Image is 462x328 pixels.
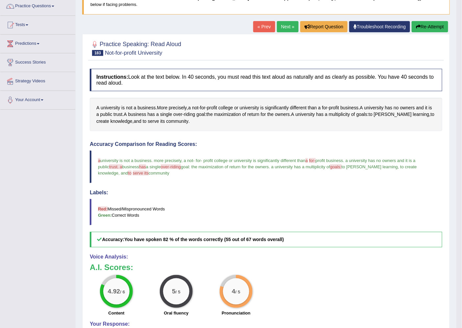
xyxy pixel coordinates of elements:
[316,158,343,163] span: profit business
[0,53,75,70] a: Success Stories
[148,111,155,118] span: Click to see word definition
[189,164,190,169] span: :
[173,111,182,118] span: Click to see word definition
[154,158,182,163] span: more precisely
[137,104,156,111] span: Click to see word definition
[265,104,289,111] span: Click to see word definition
[101,104,120,111] span: Click to see word definition
[364,104,384,111] span: Click to see word definition
[398,164,399,169] span: ,
[260,104,264,111] span: Click to see word definition
[412,21,448,32] button: Re-Attempt
[126,104,132,111] span: Click to see word definition
[431,111,435,118] span: Click to see word definition
[351,111,355,118] span: Click to see word definition
[139,164,146,169] span: has
[92,50,103,56] span: 183
[196,111,205,118] span: Click to see word definition
[118,171,120,176] span: ,
[400,104,415,111] span: Click to see word definition
[148,118,159,125] span: Click to see word definition
[330,164,342,169] span: goals:
[309,158,316,163] span: for-
[385,104,393,111] span: Click to see word definition
[96,111,99,118] span: Click to see word definition
[296,111,315,118] span: Click to see word definition
[108,288,120,295] big: 4.92
[360,104,363,111] span: Click to see word definition
[149,171,169,176] span: community
[425,104,427,111] span: Click to see word definition
[98,213,112,218] b: Green:
[277,21,299,32] a: Next »
[234,104,238,111] span: Click to see word definition
[133,171,149,176] span: serve its
[201,158,202,163] span: -
[329,104,339,111] span: Click to see word definition
[90,69,442,91] h4: Look at the text below. In 40 seconds, you must read this text aloud as naturally and as clearly ...
[100,111,112,118] span: Click to see word definition
[90,98,442,131] div: . , - - - . . - : . : , , .
[184,111,195,118] span: Click to see word definition
[134,104,136,111] span: Click to see word definition
[232,288,235,295] big: 4
[90,141,442,147] h4: Accuracy Comparison for Reading Scores:
[0,16,75,32] a: Tests
[261,111,266,118] span: Click to see word definition
[90,232,442,247] h5: Accuracy:
[308,104,317,111] span: Click to see word definition
[121,171,128,176] span: and
[90,321,442,327] h4: Your Response:
[160,111,172,118] span: Click to see word definition
[134,118,141,125] span: Click to see word definition
[0,72,75,89] a: Strategy Videos
[247,111,259,118] span: Click to see word definition
[316,111,324,118] span: Click to see word definition
[192,104,198,111] span: Click to see word definition
[172,288,176,295] big: 5
[90,263,133,272] b: A.I. Scores:
[318,104,321,111] span: Click to see word definition
[113,111,122,118] span: Click to see word definition
[349,21,410,32] a: Troubleshoot Recording
[196,158,201,163] span: for
[90,40,181,56] h2: Practice Speaking: Read Aloud
[275,111,290,118] span: Click to see word definition
[160,118,165,125] span: Click to see word definition
[322,104,327,111] span: Click to see word definition
[157,104,167,111] span: Click to see word definition
[98,158,100,163] span: a
[0,35,75,51] a: Predictions
[329,111,350,118] span: Click to see word definition
[218,104,233,111] span: Click to see word definition
[291,111,294,118] span: Click to see word definition
[267,111,274,118] span: Click to see word definition
[253,21,275,32] a: « Prev
[128,171,132,176] span: to
[128,111,146,118] span: Click to see word definition
[121,104,125,111] span: Click to see word definition
[374,111,412,118] span: Click to see word definition
[110,118,133,125] span: Click to see word definition
[105,50,162,56] small: Not-for-profit University
[413,111,429,118] span: Click to see word definition
[325,111,328,118] span: Click to see word definition
[124,237,284,242] b: You have spoken 82 % of the words correctly (55 out of 67 words overall)
[90,254,442,260] h4: Voice Analysis:
[204,158,305,163] span: profit college or university is significantly different than
[164,310,188,316] label: Oral fluency
[356,111,367,118] span: Click to see word definition
[305,158,308,163] span: a
[342,164,398,169] span: to [PERSON_NAME] learning
[207,111,213,118] span: Click to see word definition
[156,111,159,118] span: Click to see word definition
[90,199,442,225] blockquote: Missed/Mispronounced Words Correct Words
[300,21,348,32] button: Report Question
[90,190,442,196] h4: Labels:
[96,104,99,111] span: Click to see word definition
[429,104,432,111] span: Click to see word definition
[200,104,205,111] span: Click to see word definition
[100,158,151,163] span: university is not a business
[394,104,399,111] span: Click to see word definition
[108,310,124,316] label: Content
